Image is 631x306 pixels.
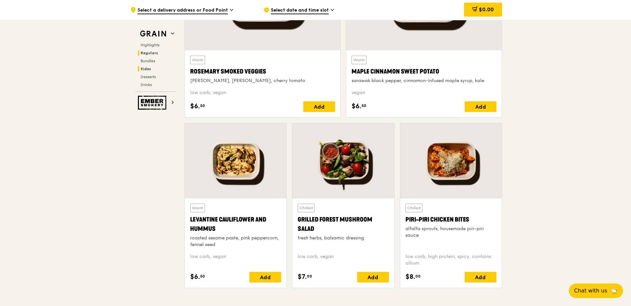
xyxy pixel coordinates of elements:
[352,89,496,96] div: vegan
[405,215,496,224] div: Piri-piri Chicken Bites
[190,77,335,84] div: [PERSON_NAME], [PERSON_NAME], cherry tomato
[141,67,151,71] span: Sides
[141,43,159,47] span: Highlights
[190,204,205,212] div: Warm
[141,82,152,87] span: Drinks
[200,103,205,108] span: 50
[352,67,496,76] div: Maple Cinnamon Sweet Potato
[138,28,168,40] img: Grain web logo
[249,272,281,282] div: Add
[361,103,366,108] span: 50
[190,215,281,233] div: Levantine Cauliflower and Hummus
[138,7,228,14] span: Select a delivery address or Food Point
[298,253,389,267] div: low carb, vegan
[610,287,618,295] span: 🦙
[190,89,335,96] div: low carb, vegan
[465,272,496,282] div: Add
[405,253,496,267] div: low carb, high protein, spicy, contains allium
[307,274,312,279] span: 00
[405,272,415,282] span: $8.
[298,235,389,241] div: fresh herbs, balsamic dressing
[415,274,421,279] span: 00
[569,283,623,298] button: Chat with us🦙
[200,274,205,279] span: 50
[190,253,281,267] div: low carb, vegan
[141,51,158,55] span: Regulars
[479,6,494,13] span: $0.00
[190,67,335,76] div: Rosemary Smoked Veggies
[405,204,422,212] div: Chilled
[352,77,496,84] div: sarawak black pepper, cinnamon-infused maple syrup, kale
[405,226,496,239] div: alfalfa sprouts, housemade piri-piri sauce
[352,101,361,111] span: $6.
[357,272,389,282] div: Add
[298,272,307,282] span: $7.
[303,101,335,112] div: Add
[352,56,366,64] div: Warm
[138,96,168,110] img: Ember Smokery web logo
[574,287,607,295] span: Chat with us
[190,235,281,248] div: roasted sesame paste, pink peppercorn, fennel seed
[141,75,156,79] span: Desserts
[190,101,200,111] span: $6.
[271,7,329,14] span: Select date and time slot
[190,272,200,282] span: $6.
[298,204,315,212] div: Chilled
[298,215,389,233] div: Grilled Forest Mushroom Salad
[465,101,496,112] div: Add
[190,56,205,64] div: Warm
[141,59,155,63] span: Bundles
